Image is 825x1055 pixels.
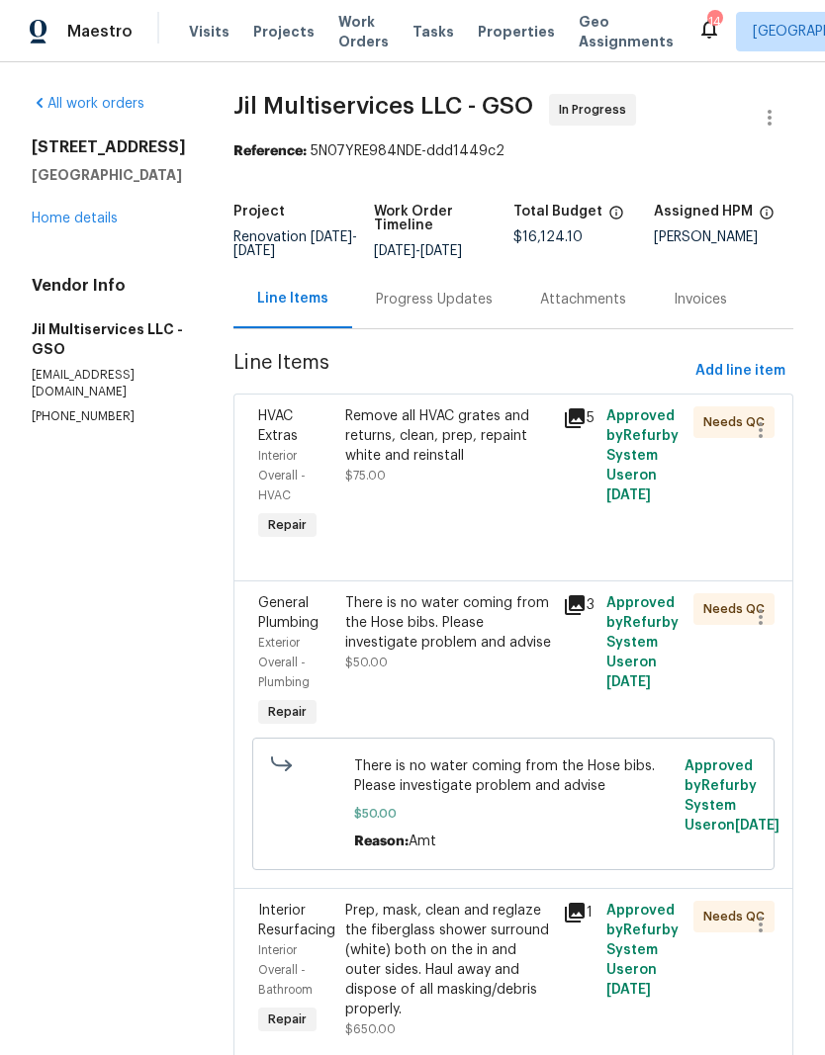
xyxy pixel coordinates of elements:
span: The hpm assigned to this work order. [759,205,775,230]
span: Exterior Overall - Plumbing [258,637,310,688]
span: $650.00 [345,1023,396,1035]
span: - [374,244,462,258]
span: Renovation [233,230,357,258]
span: [DATE] [311,230,352,244]
div: Line Items [257,289,328,308]
div: Invoices [674,290,727,309]
span: [DATE] [735,819,779,833]
span: Interior Overall - Bathroom [258,944,313,996]
span: HVAC Extras [258,409,298,443]
span: General Plumbing [258,596,319,630]
div: There is no water coming from the Hose bibs. Please investigate problem and advise [345,593,551,653]
div: Progress Updates [376,290,493,309]
span: $50.00 [354,804,674,824]
span: Jil Multiservices LLC - GSO [233,94,533,118]
a: Home details [32,212,118,225]
span: Geo Assignments [579,12,674,51]
span: Approved by Refurby System User on [685,759,779,833]
div: 1 [563,901,595,924]
span: Needs QC [703,907,773,926]
h5: Jil Multiservices LLC - GSO [32,319,186,359]
span: The total cost of line items that have been proposed by Opendoor. This sum includes line items th... [608,205,624,230]
span: Maestro [67,22,133,42]
h5: [GEOGRAPHIC_DATA] [32,165,186,185]
button: Add line item [687,353,793,390]
span: - [233,230,357,258]
span: $75.00 [345,470,386,482]
span: Amt [409,835,436,848]
span: [DATE] [233,244,275,258]
b: Reference: [233,144,307,158]
h5: Work Order Timeline [374,205,514,232]
span: Approved by Refurby System User on [606,409,679,502]
h5: Assigned HPM [654,205,753,219]
span: $50.00 [345,657,388,668]
span: Reason: [354,835,409,848]
span: Tasks [412,25,454,39]
span: [DATE] [420,244,462,258]
h2: [STREET_ADDRESS] [32,137,186,157]
span: Repair [260,1010,315,1029]
span: Properties [478,22,555,42]
span: Visits [189,22,229,42]
span: Repair [260,515,315,535]
div: Prep, mask, clean and reglaze the fiberglass shower surround (white) both on the in and outer sid... [345,901,551,1019]
div: 5 [563,406,595,430]
div: Remove all HVAC grates and returns, clean, prep, repaint white and reinstall [345,406,551,466]
div: 5N07YRE984NDE-ddd1449c2 [233,141,793,161]
a: All work orders [32,97,144,111]
span: [DATE] [606,983,651,997]
span: Interior Overall - HVAC [258,450,306,501]
span: Add line item [695,359,785,384]
p: [EMAIL_ADDRESS][DOMAIN_NAME] [32,367,186,400]
div: [PERSON_NAME] [654,230,794,244]
h5: Total Budget [513,205,602,219]
span: Interior Resurfacing [258,904,335,937]
span: [DATE] [606,488,651,502]
h5: Project [233,205,285,219]
div: 14 [707,12,721,32]
span: [DATE] [606,675,651,689]
span: Needs QC [703,412,773,432]
span: Repair [260,702,315,722]
div: Attachments [540,290,626,309]
div: 3 [563,593,595,617]
span: Needs QC [703,599,773,619]
span: In Progress [559,100,634,120]
span: Work Orders [338,12,389,51]
span: Line Items [233,353,687,390]
span: $16,124.10 [513,230,583,244]
span: Approved by Refurby System User on [606,596,679,689]
p: [PHONE_NUMBER] [32,408,186,425]
span: Projects [253,22,315,42]
span: There is no water coming from the Hose bibs. Please investigate problem and advise [354,756,674,796]
span: Approved by Refurby System User on [606,904,679,997]
span: [DATE] [374,244,415,258]
h4: Vendor Info [32,276,186,296]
